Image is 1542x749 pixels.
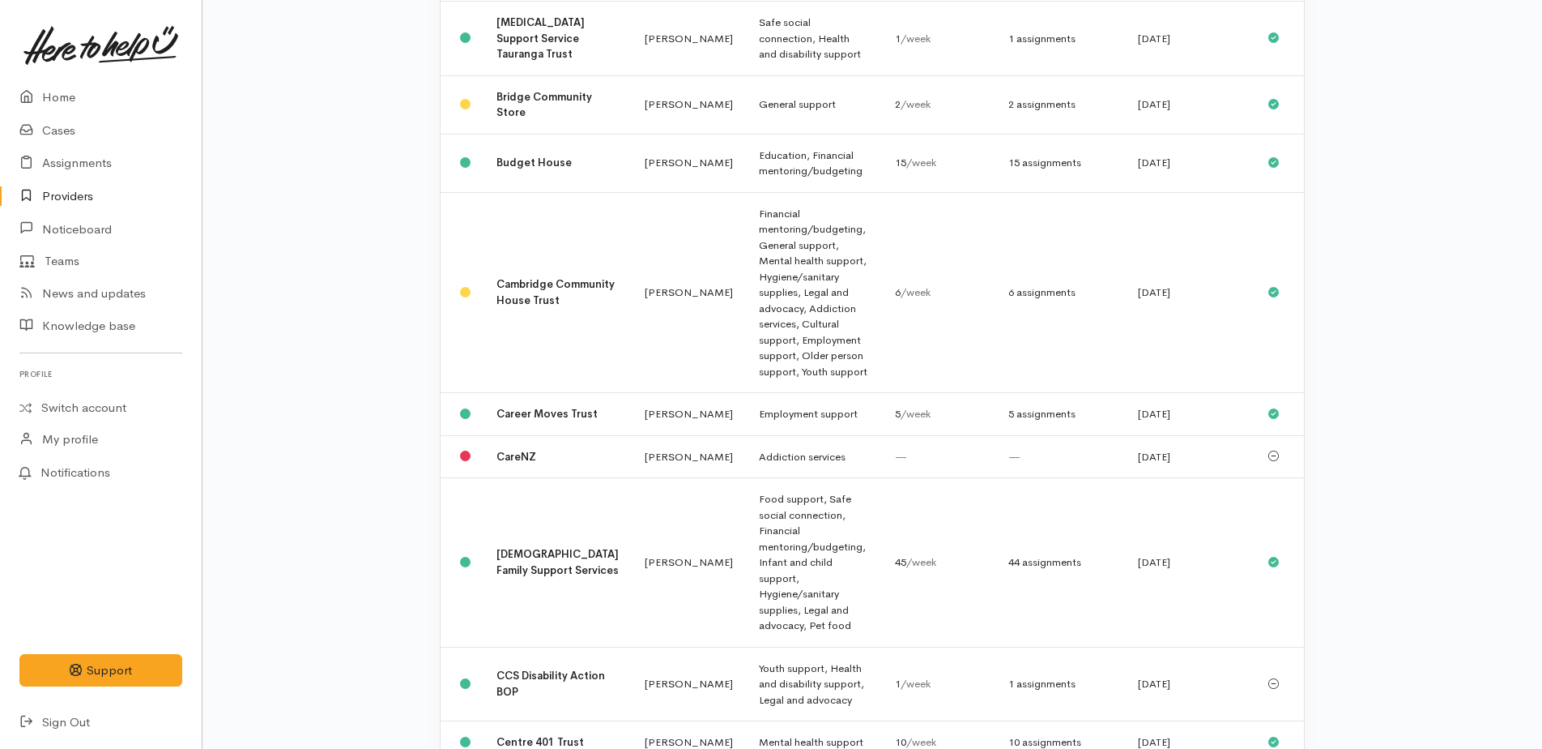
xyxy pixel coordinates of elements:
[895,31,982,47] div: 1
[632,134,746,192] td: [PERSON_NAME]
[746,393,881,436] td: Employment support
[496,407,598,421] b: Career Moves Trust
[901,285,931,299] span: /week
[1125,75,1254,134] td: [DATE]
[496,547,619,577] b: [DEMOGRAPHIC_DATA] Family Support Services
[632,393,746,436] td: [PERSON_NAME]
[1008,450,1020,464] span: —
[895,155,982,171] div: 15
[1008,96,1112,113] div: 2 assignments
[1125,393,1254,436] td: [DATE]
[895,96,982,113] div: 2
[895,676,982,692] div: 1
[906,156,936,169] span: /week
[895,554,982,571] div: 45
[19,654,182,687] button: Support
[746,647,881,721] td: Youth support, Health and disability support, Legal and advocacy
[1008,31,1112,47] div: 1 assignments
[1125,134,1254,192] td: [DATE]
[1125,192,1254,393] td: [DATE]
[496,156,572,169] b: Budget House
[496,90,592,120] b: Bridge Community Store
[1008,155,1112,171] div: 15 assignments
[1008,554,1112,571] div: 44 assignments
[895,450,907,464] span: —
[746,192,881,393] td: Financial mentoring/budgeting, General support, Mental health support, Hygiene/sanitary supplies,...
[746,2,881,76] td: Safe social connection, Health and disability support
[496,735,584,749] b: Centre 401 Trust
[1125,478,1254,648] td: [DATE]
[901,97,931,111] span: /week
[496,277,615,307] b: Cambridge Community House Trust
[1008,406,1112,422] div: 5 assignments
[746,478,881,648] td: Food support, Safe social connection, Financial mentoring/budgeting, Infant and child support, Hy...
[895,285,982,301] div: 6
[1125,435,1254,478] td: [DATE]
[901,32,931,45] span: /week
[901,407,931,421] span: /week
[496,450,536,464] b: CareNZ
[906,735,936,749] span: /week
[1008,676,1112,692] div: 1 assignments
[496,669,605,699] b: CCS Disability Action BOP
[632,75,746,134] td: [PERSON_NAME]
[746,134,881,192] td: Education, Financial mentoring/budgeting
[746,75,881,134] td: General support
[895,406,982,422] div: 5
[1008,285,1112,301] div: 6 assignments
[632,435,746,478] td: [PERSON_NAME]
[746,435,881,478] td: Addiction services
[1125,647,1254,721] td: [DATE]
[901,677,931,691] span: /week
[906,555,936,569] span: /week
[632,647,746,721] td: [PERSON_NAME]
[632,478,746,648] td: [PERSON_NAME]
[632,2,746,76] td: [PERSON_NAME]
[19,363,182,385] h6: Profile
[1125,2,1254,76] td: [DATE]
[632,192,746,393] td: [PERSON_NAME]
[496,15,585,61] b: [MEDICAL_DATA] Support Service Tauranga Trust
